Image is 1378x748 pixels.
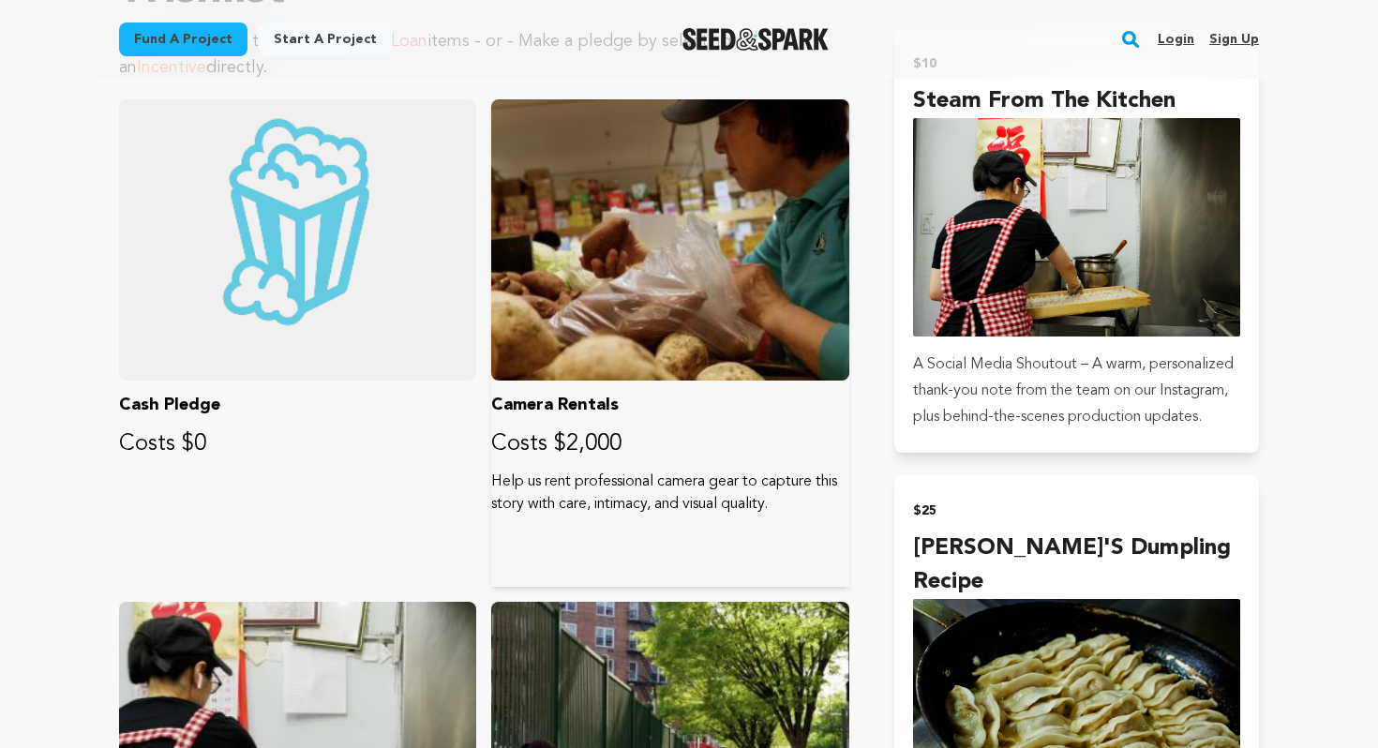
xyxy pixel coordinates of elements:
[1209,24,1259,54] a: Sign up
[491,392,848,418] p: Camera Rentals
[894,28,1259,453] button: $10 Steam from the Kitchen incentive A Social Media Shoutout – A warm, personalized thank-you not...
[259,22,392,56] a: Start a project
[913,118,1240,337] img: incentive
[682,28,830,51] a: Seed&Spark Homepage
[682,28,830,51] img: Seed&Spark Logo Dark Mode
[119,392,476,418] p: Cash Pledge
[491,429,848,459] p: Costs $2,000
[119,22,247,56] a: Fund a project
[913,352,1240,430] p: A Social Media Shoutout – A warm, personalized thank-you note from the team on our Instagram, plu...
[1158,24,1194,54] a: Login
[491,471,848,516] p: Help us rent professional camera gear to capture this story with care, intimacy, and visual quality.
[119,429,476,459] p: Costs $0
[913,531,1240,599] h4: [PERSON_NAME]'s Dumpling Recipe
[913,84,1240,118] h4: Steam from the Kitchen
[913,498,1240,524] h2: $25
